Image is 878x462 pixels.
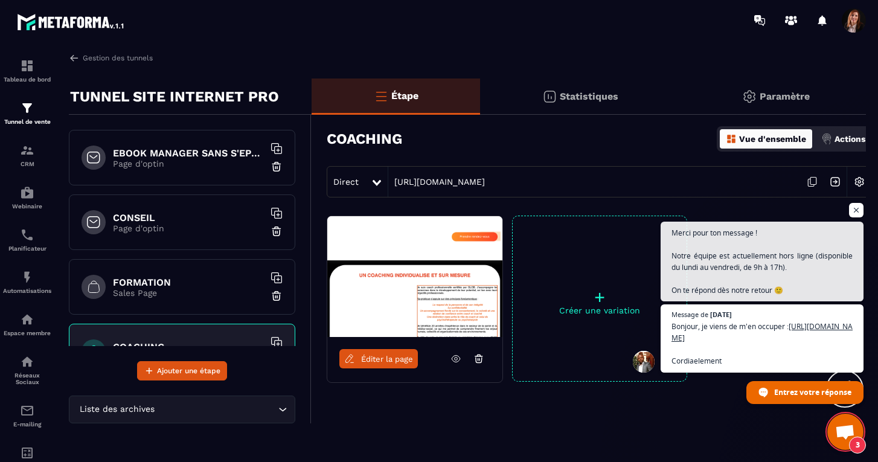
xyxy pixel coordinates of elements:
a: formationformationTableau de bord [3,50,51,92]
img: formation [20,143,34,158]
img: arrow-next.bcc2205e.svg [824,170,847,193]
img: automations [20,312,34,327]
a: social-networksocial-networkRéseaux Sociaux [3,345,51,394]
h6: EBOOK MANAGER SANS S'EPUISER OFFERT [113,147,264,159]
input: Search for option [157,403,275,416]
img: stats.20deebd0.svg [542,89,557,104]
p: Tunnel de vente [3,118,51,125]
a: formationformationTunnel de vente [3,92,51,134]
span: Bonjour, je viens de m'en occuper : Cordiaelement [671,321,853,367]
img: image [327,216,502,337]
img: trash [271,161,283,173]
p: Actions [835,134,865,144]
p: Étape [391,90,418,101]
img: scheduler [20,228,34,242]
a: Ouvrir le chat [827,414,864,450]
span: Entrez votre réponse [774,382,851,403]
img: bars-o.4a397970.svg [374,89,388,103]
p: Automatisations [3,287,51,294]
p: CRM [3,161,51,167]
span: Merci pour ton message ! Notre équipe est actuellement hors ligne (disponible du lundi au vendred... [671,227,853,296]
div: Search for option [69,396,295,423]
h6: COACHING [113,341,264,353]
button: Ajouter une étape [137,361,227,380]
p: Créer une variation [513,306,687,315]
img: accountant [20,446,34,460]
img: dashboard-orange.40269519.svg [726,133,737,144]
p: Planificateur [3,245,51,252]
p: Espace membre [3,330,51,336]
span: Ajouter une étape [157,365,220,377]
img: social-network [20,355,34,369]
img: logo [17,11,126,33]
a: [URL][DOMAIN_NAME] [388,177,485,187]
p: Page d'optin [113,223,264,233]
a: emailemailE-mailing [3,394,51,437]
h6: CONSEIL [113,212,264,223]
a: formationformationCRM [3,134,51,176]
p: TUNNEL SITE INTERNET PRO [70,85,279,109]
img: trash [271,290,283,302]
p: + [513,289,687,306]
a: Éditer la page [339,349,418,368]
img: actions.d6e523a2.png [821,133,832,144]
span: Message de [671,311,708,318]
p: Sales Page [113,288,264,298]
a: automationsautomationsAutomatisations [3,261,51,303]
p: Page d'optin [113,159,264,168]
p: Vue d'ensemble [739,134,806,144]
img: formation [20,59,34,73]
p: Tableau de bord [3,76,51,83]
span: Liste des archives [77,403,157,416]
img: setting-w.858f3a88.svg [848,170,871,193]
img: formation [20,101,34,115]
p: Statistiques [560,91,618,102]
a: automationsautomationsWebinaire [3,176,51,219]
a: schedulerschedulerPlanificateur [3,219,51,261]
h3: COACHING [327,130,402,147]
span: 3 [849,437,866,454]
img: setting-gr.5f69749f.svg [742,89,757,104]
img: email [20,403,34,418]
img: arrow [69,53,80,63]
a: automationsautomationsEspace membre [3,303,51,345]
p: Webinaire [3,203,51,210]
p: Paramètre [760,91,810,102]
img: automations [20,270,34,284]
span: Éditer la page [361,355,413,364]
img: automations [20,185,34,200]
a: Gestion des tunnels [69,53,153,63]
img: trash [271,225,283,237]
p: Réseaux Sociaux [3,372,51,385]
span: Direct [333,177,359,187]
p: E-mailing [3,421,51,428]
span: [DATE] [710,311,732,318]
h6: FORMATION [113,277,264,288]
